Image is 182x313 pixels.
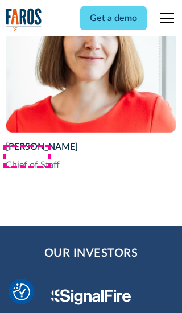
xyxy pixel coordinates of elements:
[13,283,30,300] img: Revisit consent button
[6,8,42,31] img: Logo of the analytics and reporting company Faros.
[6,158,177,172] div: Chief of Staff
[80,6,147,30] a: Get a demo
[6,140,177,154] div: [PERSON_NAME]
[154,5,176,32] div: menu
[6,8,42,31] a: home
[13,283,30,300] button: Cookie Settings
[51,289,131,305] img: Signal Fire Logo
[44,245,138,262] h2: Our Investors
